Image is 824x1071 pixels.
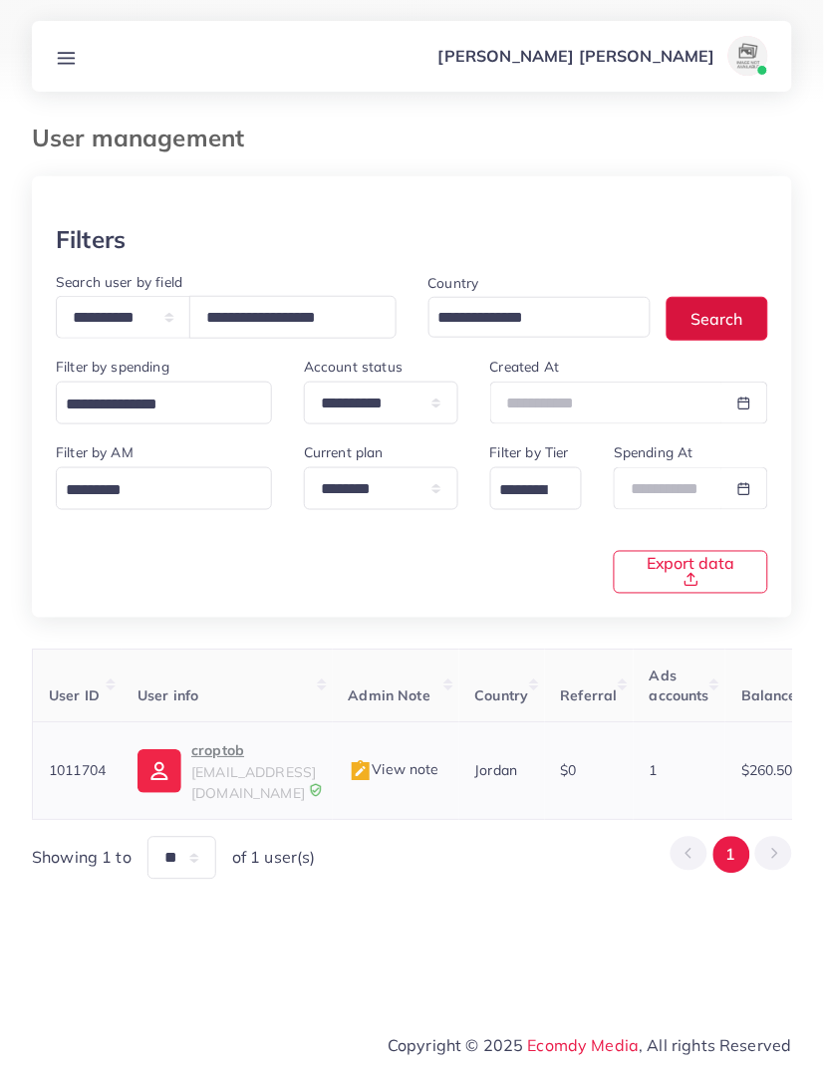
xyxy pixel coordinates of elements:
img: admin_note.cdd0b510.svg [349,760,373,784]
span: Referral [561,687,618,705]
label: Country [428,273,479,293]
span: View note [349,761,439,779]
label: Filter by spending [56,357,169,377]
span: Balance [741,687,797,705]
span: 1 [650,762,658,780]
input: Search for option [59,390,246,420]
span: Jordan [475,762,518,780]
img: ic-user-info.36bf1079.svg [137,750,181,794]
img: 9CAL8B2pu8EFxCJHYAAAAldEVYdGRhdGU6Y3JlYXRlADIwMjItMTItMDlUMDQ6NTg6MzkrMDA6MDBXSlgLAAAAJXRFWHRkYXR... [309,784,323,798]
label: Created At [490,357,560,377]
label: Account status [304,357,403,377]
label: Spending At [614,442,693,462]
div: Search for option [490,467,583,510]
span: of 1 user(s) [232,847,316,870]
span: User info [137,687,198,705]
div: Search for option [56,382,272,424]
ul: Pagination [671,837,792,874]
a: [PERSON_NAME] [PERSON_NAME]avatar [427,36,776,76]
label: Search user by field [56,272,182,292]
input: Search for option [59,475,246,506]
button: Export data [614,551,768,594]
span: Ads accounts [650,668,709,705]
p: croptob [191,739,316,763]
span: $0 [561,762,577,780]
span: , All rights Reserved [640,1034,792,1058]
h3: User management [32,124,260,152]
p: [PERSON_NAME] [PERSON_NAME] [438,44,715,68]
div: Search for option [56,467,272,510]
span: 1011704 [49,762,106,780]
input: Search for option [431,303,626,334]
span: $260.50 [741,762,793,780]
div: Search for option [428,297,652,338]
label: Current plan [304,442,384,462]
button: Go to page 1 [713,837,750,874]
button: Search [667,297,768,340]
span: Showing 1 to [32,847,132,870]
input: Search for option [493,475,557,506]
h3: Filters [56,225,126,254]
img: avatar [728,36,768,76]
label: Filter by AM [56,442,134,462]
span: User ID [49,687,100,705]
a: croptob[EMAIL_ADDRESS][DOMAIN_NAME] [137,739,316,804]
span: Country [475,687,529,705]
label: Filter by Tier [490,442,569,462]
span: Copyright © 2025 [388,1034,792,1058]
span: [EMAIL_ADDRESS][DOMAIN_NAME] [191,764,316,802]
a: Ecomdy Media [528,1036,640,1056]
span: Admin Note [349,687,431,705]
span: Export data [639,556,743,588]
